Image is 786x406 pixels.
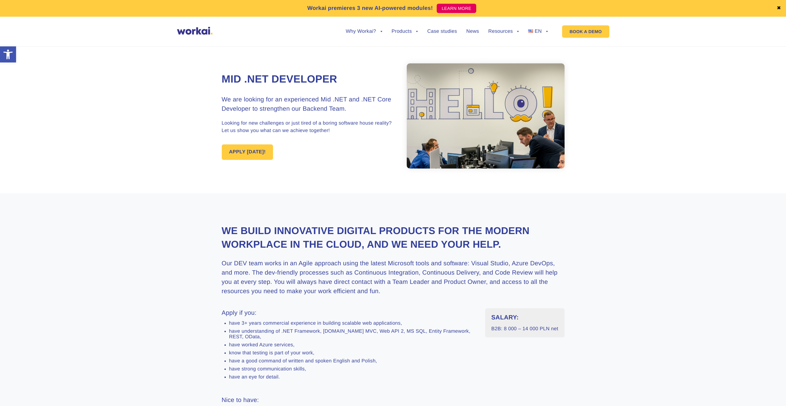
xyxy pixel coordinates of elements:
[229,374,476,380] li: have an eye for detail.
[562,25,609,38] a: BOOK A DEMO
[307,4,433,12] p: Workai premieres 3 new AI-powered modules!
[222,224,565,251] h2: We build innovative digital products for the modern workplace in the Cloud, and we need your help.
[229,329,476,340] li: have understanding of .NET Framework, [DOMAIN_NAME] MVC, Web API 2, MS SQL, Entity Framework, RES...
[491,313,558,322] h3: SALARY:
[222,95,393,113] h3: We are looking for an experienced Mid .NET and .NET Core Developer to strengthen our Backend Team.
[229,342,476,348] li: have worked Azure services,
[466,29,479,34] a: News
[491,325,558,333] p: B2B: 8 000 – 14 000 PLN net
[777,6,781,11] a: ✖
[222,395,476,405] h3: Nice to have:
[535,29,542,34] span: EN
[229,366,476,372] li: have strong communication skills,
[222,120,393,135] p: Looking for new challenges or just tired of a boring software house reality? Let us show you what...
[229,350,476,356] li: know that testing is part of your work,
[222,144,273,160] a: APPLY [DATE]!
[392,29,418,34] a: Products
[427,29,457,34] a: Case studies
[222,72,393,87] h1: Mid .NET Developer
[222,308,476,318] h3: Apply if you:
[229,358,476,364] li: have a good command of written and spoken English and Polish,
[437,4,476,13] a: LEARN MORE
[488,29,519,34] a: Resources
[222,259,565,296] h3: Our DEV team works in an Agile approach using the latest Microsoft tools and software: Visual Stu...
[346,29,382,34] a: Why Workai?
[229,321,476,326] li: have 3+ years commercial experience in building scalable web applications,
